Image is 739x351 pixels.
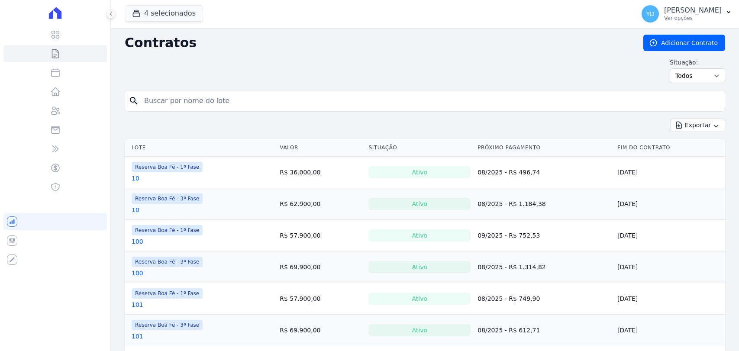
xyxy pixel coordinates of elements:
div: Ativo [368,324,471,336]
div: Ativo [368,229,471,242]
td: [DATE] [614,188,725,220]
i: search [129,96,139,106]
td: R$ 57.900,00 [276,283,365,315]
div: Ativo [368,198,471,210]
td: [DATE] [614,283,725,315]
span: Reserva Boa Fé - 1ª Fase [132,288,203,299]
td: [DATE] [614,315,725,346]
a: 08/2025 - R$ 1.314,82 [478,264,546,270]
a: 08/2025 - R$ 612,71 [478,327,540,334]
a: Adicionar Contrato [643,35,725,51]
span: Reserva Boa Fé - 1ª Fase [132,162,203,172]
button: 4 selecionados [125,5,203,22]
td: R$ 57.900,00 [276,220,365,251]
a: 08/2025 - R$ 496,74 [478,169,540,176]
span: Reserva Boa Fé - 1ª Fase [132,225,203,235]
th: Situação [365,139,474,157]
div: Ativo [368,261,471,273]
div: Ativo [368,293,471,305]
span: YD [646,11,654,17]
a: 10 [132,174,139,183]
a: 08/2025 - R$ 1.184,38 [478,200,546,207]
th: Valor [276,139,365,157]
td: [DATE] [614,251,725,283]
h2: Contratos [125,35,629,51]
th: Lote [125,139,276,157]
button: Exportar [671,119,725,132]
button: YD [PERSON_NAME] Ver opções [635,2,739,26]
label: Situação: [670,58,725,67]
td: [DATE] [614,220,725,251]
td: R$ 62.900,00 [276,188,365,220]
input: Buscar por nome do lote [139,92,721,109]
td: R$ 69.900,00 [276,315,365,346]
th: Próximo Pagamento [474,139,614,157]
th: Fim do Contrato [614,139,725,157]
a: 101 [132,300,143,309]
p: Ver opções [664,15,722,22]
a: 08/2025 - R$ 749,90 [478,295,540,302]
td: [DATE] [614,157,725,188]
td: R$ 36.000,00 [276,157,365,188]
p: [PERSON_NAME] [664,6,722,15]
span: Reserva Boa Fé - 3ª Fase [132,193,203,204]
a: 09/2025 - R$ 752,53 [478,232,540,239]
a: 100 [132,237,143,246]
td: R$ 69.900,00 [276,251,365,283]
a: 100 [132,269,143,277]
a: 10 [132,206,139,214]
span: Reserva Boa Fé - 3ª Fase [132,320,203,330]
div: Ativo [368,166,471,178]
span: Reserva Boa Fé - 3ª Fase [132,257,203,267]
a: 101 [132,332,143,341]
